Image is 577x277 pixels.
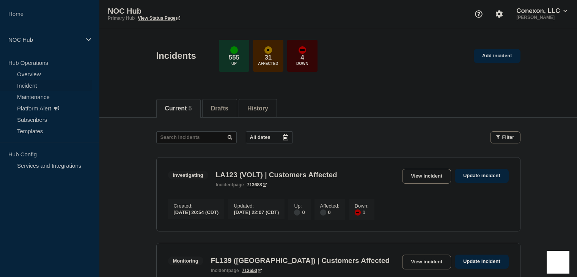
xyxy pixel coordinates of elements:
[296,61,308,66] p: Down
[299,46,306,54] div: down
[294,203,305,209] p: Up :
[402,255,451,269] a: View incident
[515,7,569,15] button: Conexon, LLC
[300,54,304,61] p: 4
[264,54,272,61] p: 31
[231,61,237,66] p: Up
[138,16,180,21] a: View Status Page
[234,209,279,215] div: [DATE] 22:07 (CDT)
[264,46,272,54] div: affected
[515,15,569,20] p: [PERSON_NAME]
[229,54,239,61] p: 555
[355,209,361,216] div: down
[250,134,270,140] p: All dates
[174,203,219,209] p: Created :
[211,257,390,265] h3: FL139 ([GEOGRAPHIC_DATA]) | Customers Affected
[174,209,219,215] div: [DATE] 20:54 (CDT)
[216,182,244,187] p: page
[474,49,520,63] a: Add incident
[242,268,262,273] a: 713650
[211,268,239,273] p: page
[108,7,259,16] p: NOC Hub
[211,268,228,273] span: incident
[355,209,369,216] div: 1
[168,171,208,179] span: Investigating
[230,46,238,54] div: up
[491,6,507,22] button: Account settings
[455,255,509,269] a: Update incident
[108,16,135,21] p: Primary Hub
[189,105,192,112] span: 5
[258,61,278,66] p: Affected
[8,36,81,43] p: NOC Hub
[216,171,337,179] h3: LA123 (VOLT) | Customers Affected
[294,209,300,216] div: disabled
[402,169,451,184] a: View incident
[247,182,267,187] a: 713688
[156,50,196,61] h1: Incidents
[246,131,293,143] button: All dates
[216,182,233,187] span: incident
[502,134,514,140] span: Filter
[234,203,279,209] p: Updated :
[168,257,203,265] span: Monitoring
[294,209,305,216] div: 0
[455,169,509,183] a: Update incident
[165,105,192,112] button: Current 5
[320,203,340,209] p: Affected :
[320,209,326,216] div: disabled
[547,251,569,274] iframe: Help Scout Beacon - Open
[247,105,268,112] button: History
[490,131,520,143] button: Filter
[471,6,487,22] button: Support
[156,131,237,143] input: Search incidents
[211,105,228,112] button: Drafts
[355,203,369,209] p: Down :
[320,209,340,216] div: 0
